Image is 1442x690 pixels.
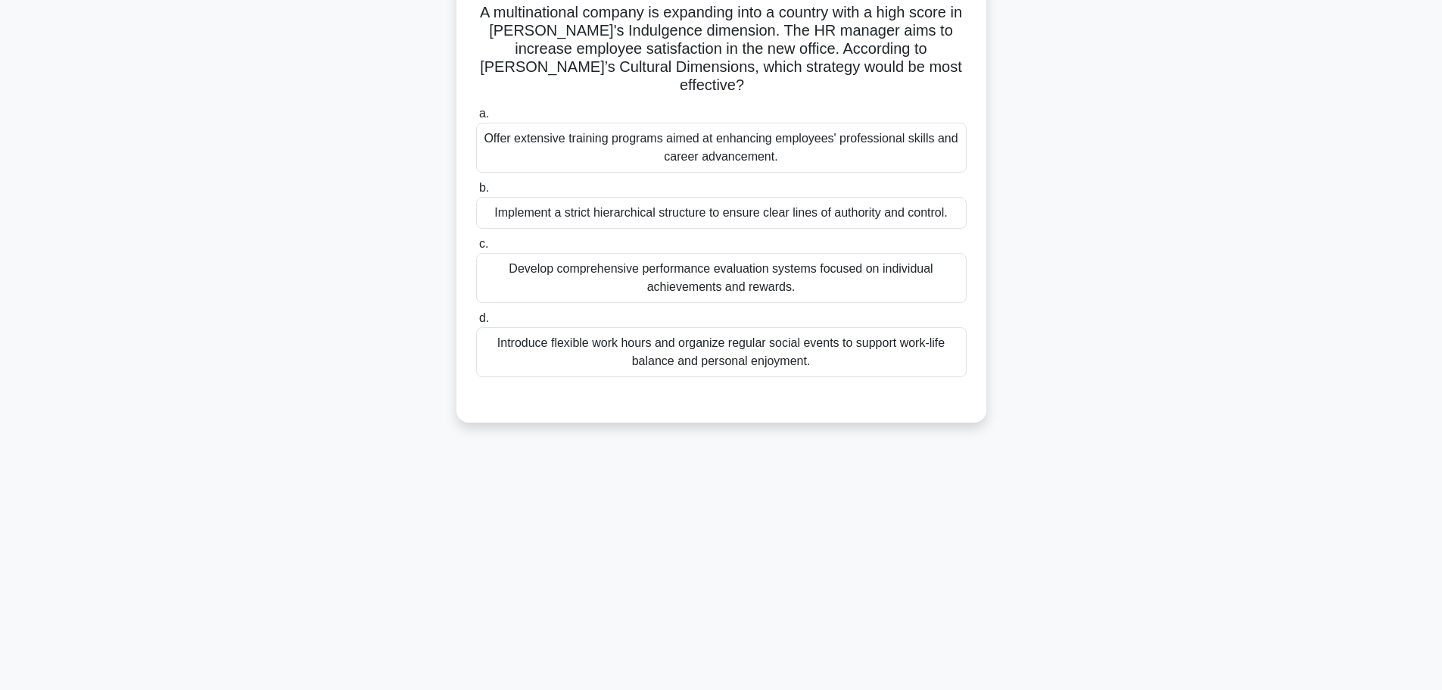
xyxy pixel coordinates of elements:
[476,123,967,173] div: Offer extensive training programs aimed at enhancing employees' professional skills and career ad...
[475,3,968,95] h5: A multinational company is expanding into a country with a high score in [PERSON_NAME]'s Indulgen...
[479,107,489,120] span: a.
[476,327,967,377] div: Introduce flexible work hours and organize regular social events to support work-life balance and...
[476,253,967,303] div: Develop comprehensive performance evaluation systems focused on individual achievements and rewards.
[479,237,488,250] span: c.
[479,181,489,194] span: b.
[476,197,967,229] div: Implement a strict hierarchical structure to ensure clear lines of authority and control.
[479,311,489,324] span: d.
